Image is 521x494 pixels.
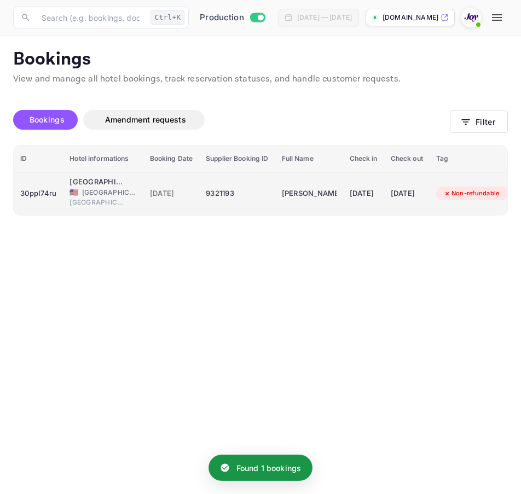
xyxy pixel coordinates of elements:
[195,11,269,24] div: Switch to Sandbox mode
[30,115,65,124] span: Bookings
[70,197,124,207] span: [GEOGRAPHIC_DATA]
[14,146,63,172] th: ID
[383,13,438,22] p: [DOMAIN_NAME]
[436,187,507,200] div: Non-refundable
[150,10,184,25] div: Ctrl+K
[200,11,244,24] span: Production
[391,185,423,202] div: [DATE]
[13,49,508,71] p: Bookings
[236,462,301,474] p: Found 1 bookings
[70,177,124,188] div: Cambria Hotel Milwaukee Downtown
[206,185,268,202] div: 9321193
[150,188,193,200] span: [DATE]
[297,13,352,22] div: [DATE] — [DATE]
[20,185,56,202] div: 30ppI74ru
[13,110,450,130] div: account-settings tabs
[35,7,146,28] input: Search (e.g. bookings, documentation)
[63,146,143,172] th: Hotel informations
[430,146,516,172] th: Tag
[143,146,200,172] th: Booking Date
[82,188,137,197] span: [GEOGRAPHIC_DATA]
[462,9,480,26] img: With Joy
[275,146,343,172] th: Full Name
[384,146,430,172] th: Check out
[343,146,384,172] th: Check in
[70,189,78,196] span: United States of America
[105,115,186,124] span: Amendment requests
[199,146,275,172] th: Supplier Booking ID
[450,111,508,133] button: Filter
[350,185,378,202] div: [DATE]
[282,185,337,202] div: Lee Villacreses
[13,73,508,86] p: View and manage all hotel bookings, track reservation statuses, and handle customer requests.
